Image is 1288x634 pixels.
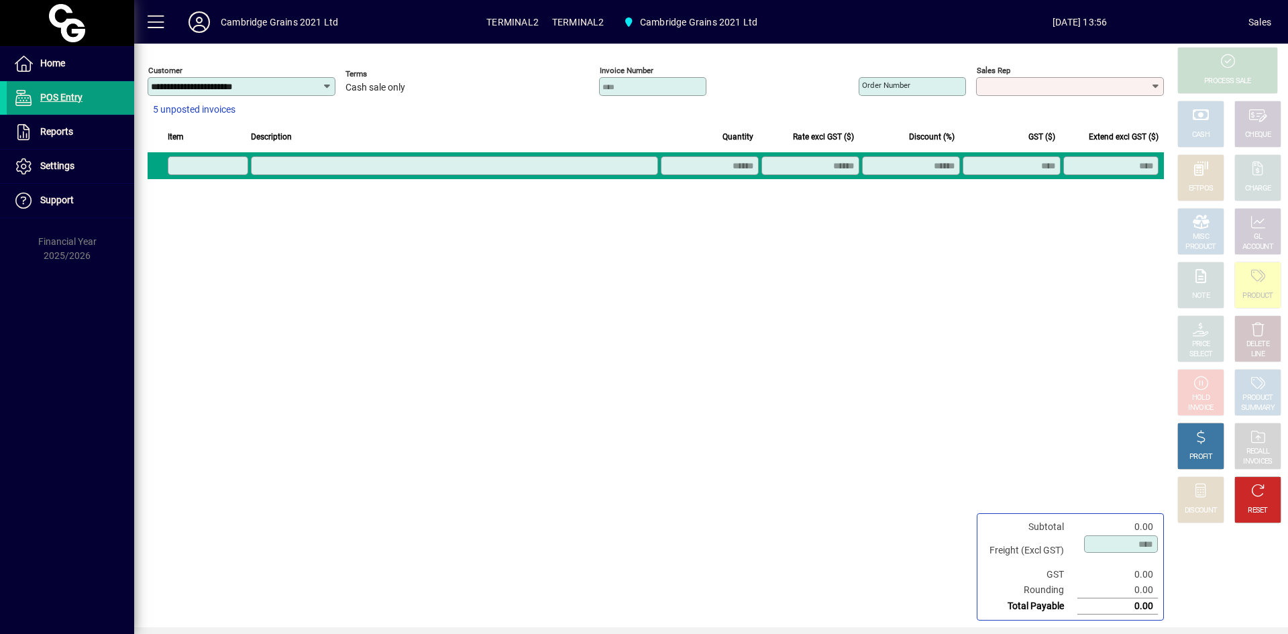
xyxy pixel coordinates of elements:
mat-label: Customer [148,66,182,75]
div: PRODUCT [1242,393,1273,403]
span: Extend excl GST ($) [1089,129,1159,144]
span: Support [40,195,74,205]
span: Reports [40,126,73,137]
span: Cambridge Grains 2021 Ltd [617,10,763,34]
button: 5 unposted invoices [148,98,241,122]
span: [DATE] 13:56 [911,11,1248,33]
div: RECALL [1246,447,1270,457]
td: 0.00 [1077,582,1158,598]
td: GST [983,567,1077,582]
div: CHEQUE [1245,130,1271,140]
span: Quantity [722,129,753,144]
td: Freight (Excl GST) [983,535,1077,567]
div: Cambridge Grains 2021 Ltd [221,11,338,33]
a: Support [7,184,134,217]
div: RESET [1248,506,1268,516]
div: CASH [1192,130,1210,140]
div: ACCOUNT [1242,242,1273,252]
td: Subtotal [983,519,1077,535]
div: HOLD [1192,393,1210,403]
div: MISC [1193,232,1209,242]
span: Rate excl GST ($) [793,129,854,144]
span: 5 unposted invoices [153,103,235,117]
div: SUMMARY [1241,403,1275,413]
span: TERMINAL2 [486,11,539,33]
mat-label: Invoice number [600,66,653,75]
td: 0.00 [1077,567,1158,582]
div: PROFIT [1189,452,1212,462]
div: PRICE [1192,339,1210,350]
span: Cash sale only [345,83,405,93]
div: INVOICES [1243,457,1272,467]
div: PROCESS SALE [1204,76,1251,87]
span: Discount (%) [909,129,955,144]
span: TERMINAL2 [552,11,604,33]
td: Total Payable [983,598,1077,615]
div: NOTE [1192,291,1210,301]
td: 0.00 [1077,519,1158,535]
div: Sales [1248,11,1271,33]
span: Description [251,129,292,144]
td: Rounding [983,582,1077,598]
div: LINE [1251,350,1265,360]
span: POS Entry [40,92,83,103]
div: PRODUCT [1185,242,1216,252]
div: PRODUCT [1242,291,1273,301]
mat-label: Sales rep [977,66,1010,75]
span: Settings [40,160,74,171]
span: GST ($) [1028,129,1055,144]
a: Settings [7,150,134,183]
div: CHARGE [1245,184,1271,194]
button: Profile [178,10,221,34]
a: Home [7,47,134,81]
span: Cambridge Grains 2021 Ltd [640,11,757,33]
div: INVOICE [1188,403,1213,413]
a: Reports [7,115,134,149]
div: EFTPOS [1189,184,1214,194]
div: GL [1254,232,1263,242]
span: Terms [345,70,426,78]
span: Item [168,129,184,144]
span: Home [40,58,65,68]
div: DISCOUNT [1185,506,1217,516]
td: 0.00 [1077,598,1158,615]
div: SELECT [1189,350,1213,360]
div: DELETE [1246,339,1269,350]
mat-label: Order number [862,81,910,90]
